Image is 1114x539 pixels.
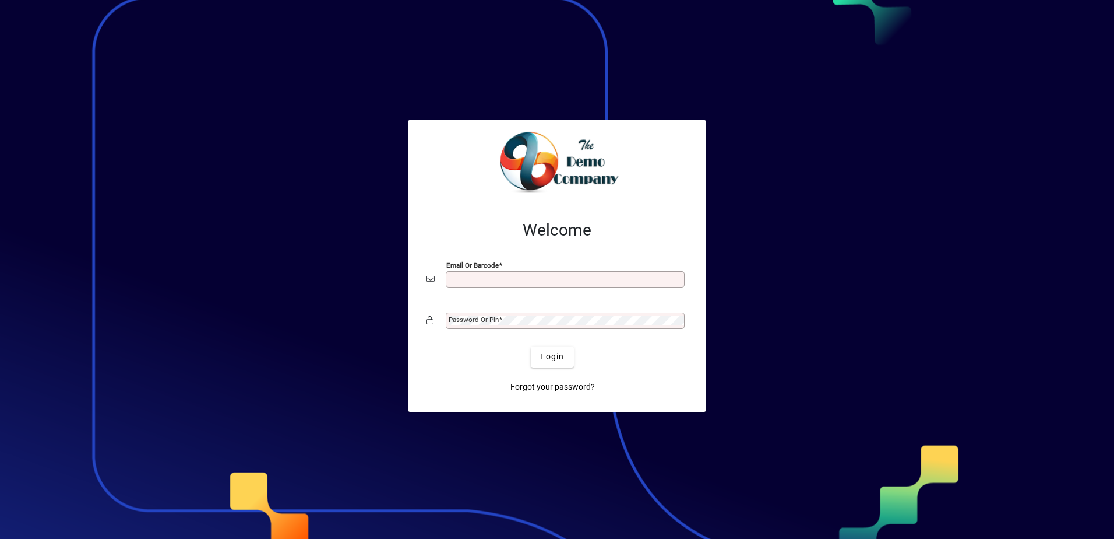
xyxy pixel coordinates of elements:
span: Forgot your password? [510,381,595,393]
button: Login [531,346,573,367]
h2: Welcome [426,220,688,240]
mat-label: Password or Pin [449,316,499,324]
mat-label: Email or Barcode [446,261,499,269]
span: Login [540,351,564,363]
a: Forgot your password? [506,377,600,398]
